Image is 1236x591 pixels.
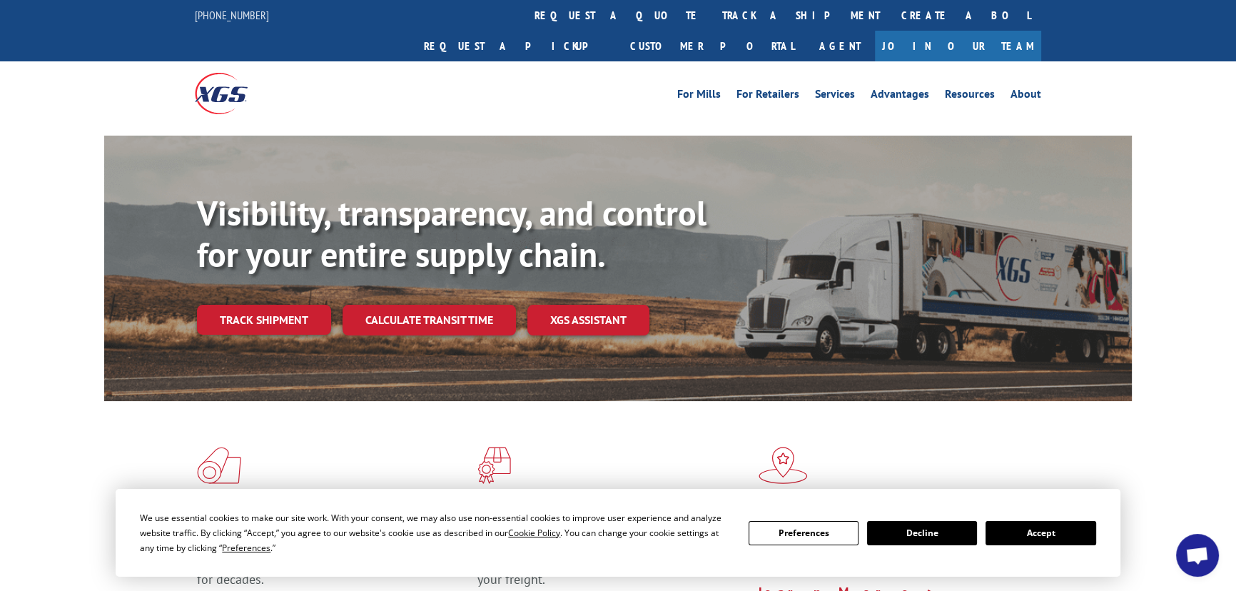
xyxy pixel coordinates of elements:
[1176,534,1219,577] div: Open chat
[749,521,858,545] button: Preferences
[477,447,511,484] img: xgs-icon-focused-on-flooring-red
[871,89,929,104] a: Advantages
[413,31,619,61] a: Request a pickup
[815,89,855,104] a: Services
[195,8,269,22] a: [PHONE_NUMBER]
[867,521,977,545] button: Decline
[197,447,241,484] img: xgs-icon-total-supply-chain-intelligence-red
[945,89,995,104] a: Resources
[222,542,270,554] span: Preferences
[140,510,731,555] div: We use essential cookies to make our site work. With your consent, we may also use non-essential ...
[197,305,331,335] a: Track shipment
[116,489,1120,577] div: Cookie Consent Prompt
[759,447,808,484] img: xgs-icon-flagship-distribution-model-red
[343,305,516,335] a: Calculate transit time
[197,537,466,587] span: As an industry carrier of choice, XGS has brought innovation and dedication to flooring logistics...
[1010,89,1041,104] a: About
[619,31,805,61] a: Customer Portal
[805,31,875,61] a: Agent
[875,31,1041,61] a: Join Our Team
[527,305,649,335] a: XGS ASSISTANT
[986,521,1095,545] button: Accept
[736,89,799,104] a: For Retailers
[677,89,721,104] a: For Mills
[508,527,560,539] span: Cookie Policy
[197,191,706,276] b: Visibility, transparency, and control for your entire supply chain.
